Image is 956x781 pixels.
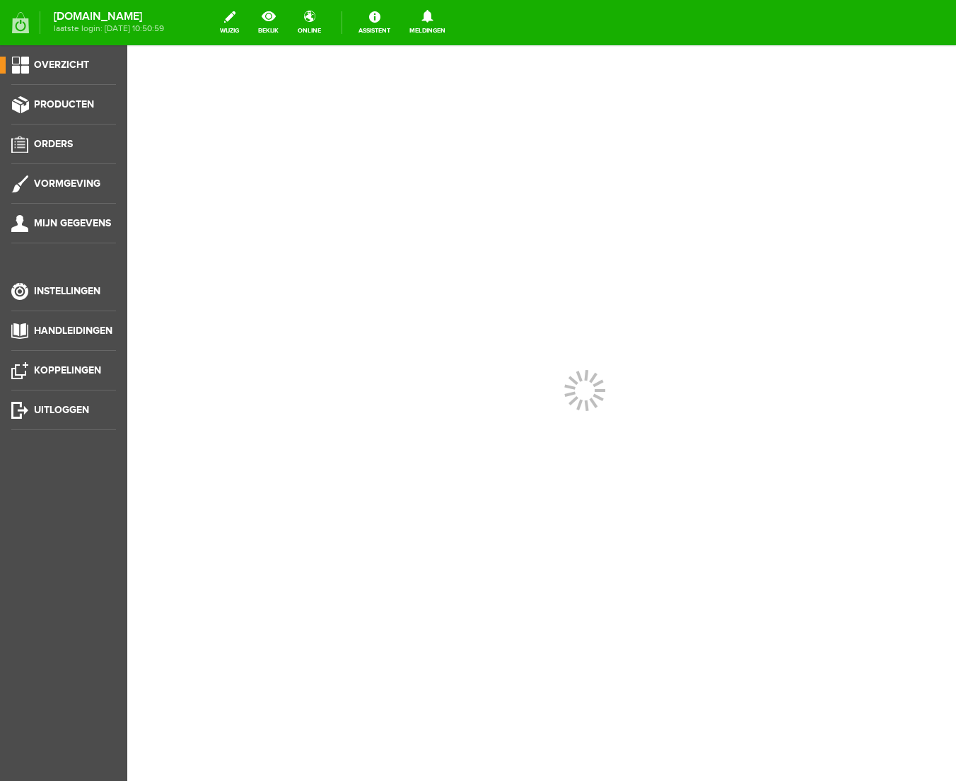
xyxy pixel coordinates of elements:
a: bekijk [250,7,287,38]
span: Uitloggen [34,404,89,416]
span: Orders [34,138,73,150]
strong: [DOMAIN_NAME] [54,13,164,21]
a: wijzig [211,7,247,38]
span: Overzicht [34,59,89,71]
span: Producten [34,98,94,110]
a: online [289,7,330,38]
span: Mijn gegevens [34,217,111,229]
a: Meldingen [401,7,454,38]
span: laatste login: [DATE] 10:50:59 [54,25,164,33]
span: Handleidingen [34,325,112,337]
span: Instellingen [34,285,100,297]
span: Koppelingen [34,364,101,376]
a: Assistent [350,7,399,38]
span: Vormgeving [34,178,100,190]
